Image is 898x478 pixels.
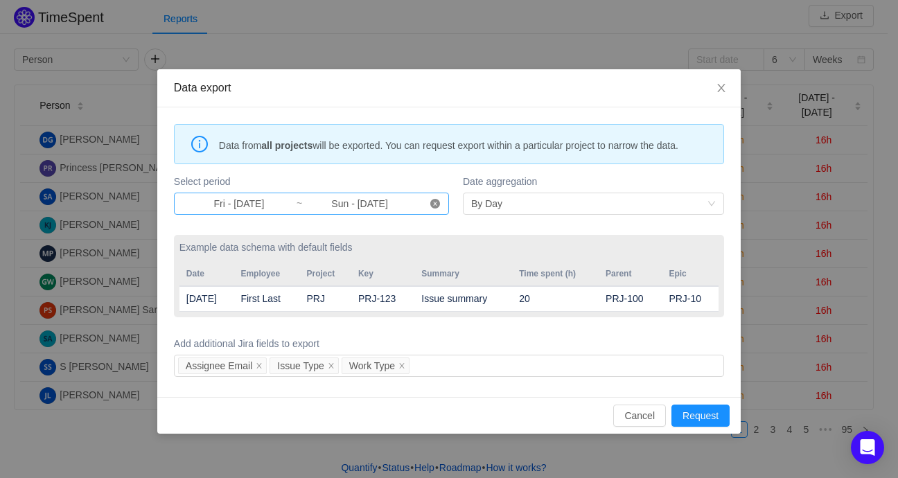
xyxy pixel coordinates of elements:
[707,200,716,209] i: icon: down
[328,362,335,371] i: icon: close
[398,362,405,371] i: icon: close
[351,286,414,312] td: PRJ-123
[599,286,662,312] td: PRJ-100
[430,199,440,209] i: icon: close-circle
[179,286,234,312] td: [DATE]
[512,286,599,312] td: 20
[702,69,741,108] button: Close
[182,196,296,211] input: Start date
[179,262,234,286] th: Date
[851,431,884,464] div: Open Intercom Messenger
[186,358,253,373] div: Assignee Email
[613,405,666,427] button: Cancel
[414,286,512,312] td: Issue summary
[174,175,449,189] label: Select period
[261,140,312,151] strong: all projects
[662,262,719,286] th: Epic
[179,240,719,255] label: Example data schema with default fields
[414,262,512,286] th: Summary
[174,337,724,351] label: Add additional Jira fields to export
[671,405,730,427] button: Request
[300,262,351,286] th: Project
[303,196,416,211] input: End date
[512,262,599,286] th: Time spent (h)
[234,286,299,312] td: First Last
[599,262,662,286] th: Parent
[234,262,299,286] th: Employee
[351,262,414,286] th: Key
[662,286,719,312] td: PRJ-10
[178,357,267,374] li: Assignee Email
[300,286,351,312] td: PRJ
[256,362,263,371] i: icon: close
[219,138,713,153] span: Data from will be exported. You can request export within a particular project to narrow the data.
[270,357,338,374] li: Issue Type
[174,80,724,96] div: Data export
[349,358,395,373] div: Work Type
[277,358,324,373] div: Issue Type
[463,175,724,189] label: Date aggregation
[342,357,410,374] li: Work Type
[471,193,502,214] div: By Day
[716,82,727,94] i: icon: close
[191,136,208,152] i: icon: info-circle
